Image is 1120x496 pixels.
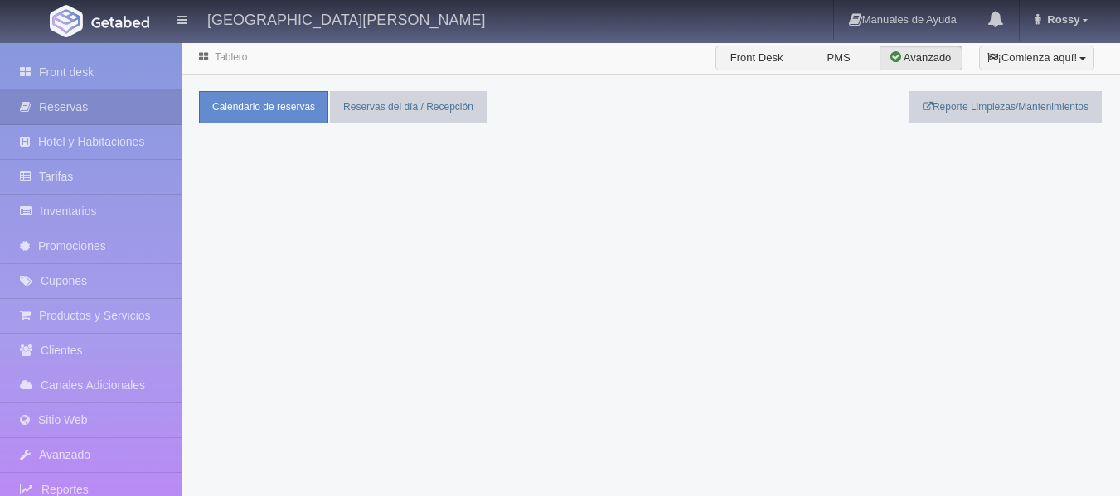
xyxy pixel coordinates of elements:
a: Calendario de reservas [199,91,328,123]
button: ¡Comienza aquí! [979,46,1094,70]
label: Avanzado [880,46,962,70]
a: Reporte Limpiezas/Mantenimientos [909,91,1102,123]
a: Reservas del día / Recepción [330,91,487,123]
span: Rossy [1043,13,1079,26]
img: Getabed [50,5,83,37]
h4: [GEOGRAPHIC_DATA][PERSON_NAME] [207,8,485,29]
a: Tablero [215,51,247,63]
img: Getabed [91,16,149,28]
label: Front Desk [715,46,798,70]
label: PMS [798,46,880,70]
